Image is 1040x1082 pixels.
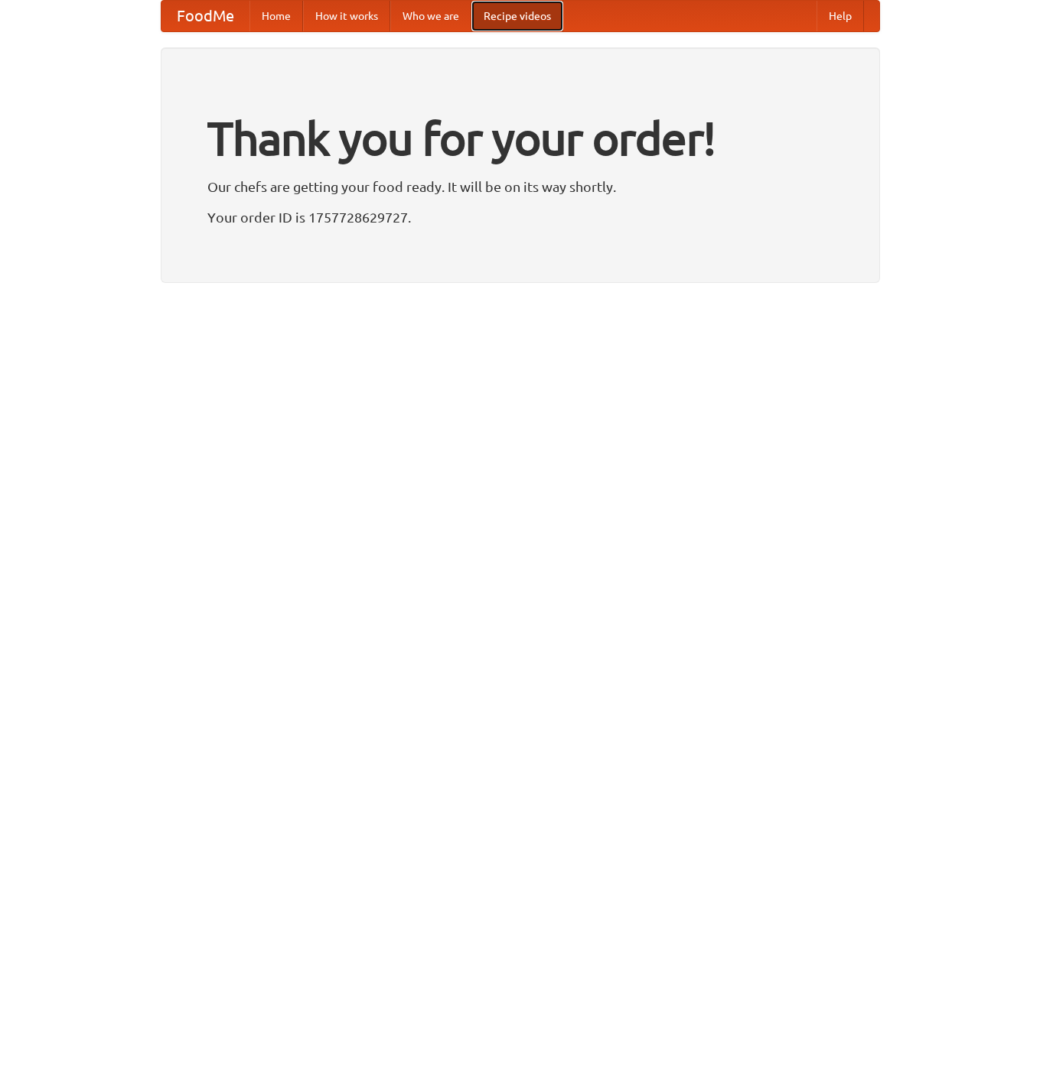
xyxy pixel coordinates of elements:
[390,1,471,31] a: Who we are
[303,1,390,31] a: How it works
[207,175,833,198] p: Our chefs are getting your food ready. It will be on its way shortly.
[817,1,864,31] a: Help
[207,102,833,175] h1: Thank you for your order!
[161,1,249,31] a: FoodMe
[249,1,303,31] a: Home
[471,1,563,31] a: Recipe videos
[207,206,833,229] p: Your order ID is 1757728629727.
